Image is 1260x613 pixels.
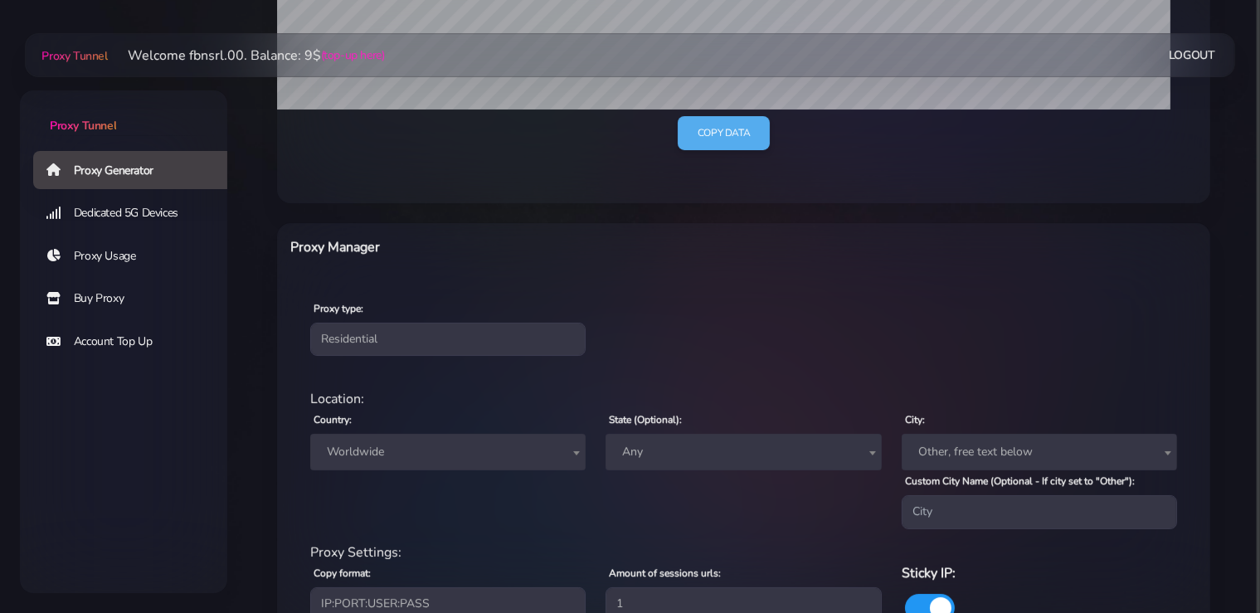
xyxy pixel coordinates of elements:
[905,412,925,427] label: City:
[33,151,241,189] a: Proxy Generator
[678,116,770,150] a: Copy data
[33,237,241,275] a: Proxy Usage
[33,280,241,318] a: Buy Proxy
[50,118,116,134] span: Proxy Tunnel
[33,194,241,232] a: Dedicated 5G Devices
[290,236,811,258] h6: Proxy Manager
[912,440,1167,464] span: Other, free text below
[314,412,352,427] label: Country:
[300,542,1187,562] div: Proxy Settings:
[320,440,576,464] span: Worldwide
[33,323,241,361] a: Account Top Up
[20,90,227,134] a: Proxy Tunnel
[902,495,1177,528] input: City
[41,48,107,64] span: Proxy Tunnel
[108,46,385,66] li: Welcome fbnsrl.00. Balance: 9$
[310,434,586,470] span: Worldwide
[300,389,1187,409] div: Location:
[1180,533,1239,592] iframe: Webchat Widget
[606,434,881,470] span: Any
[1169,40,1215,71] a: Logout
[609,412,682,427] label: State (Optional):
[615,440,871,464] span: Any
[609,566,721,581] label: Amount of sessions urls:
[38,42,107,69] a: Proxy Tunnel
[902,434,1177,470] span: Other, free text below
[321,46,385,64] a: (top-up here)
[902,562,1177,584] h6: Sticky IP:
[905,474,1135,489] label: Custom City Name (Optional - If city set to "Other"):
[314,301,363,316] label: Proxy type:
[314,566,371,581] label: Copy format:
